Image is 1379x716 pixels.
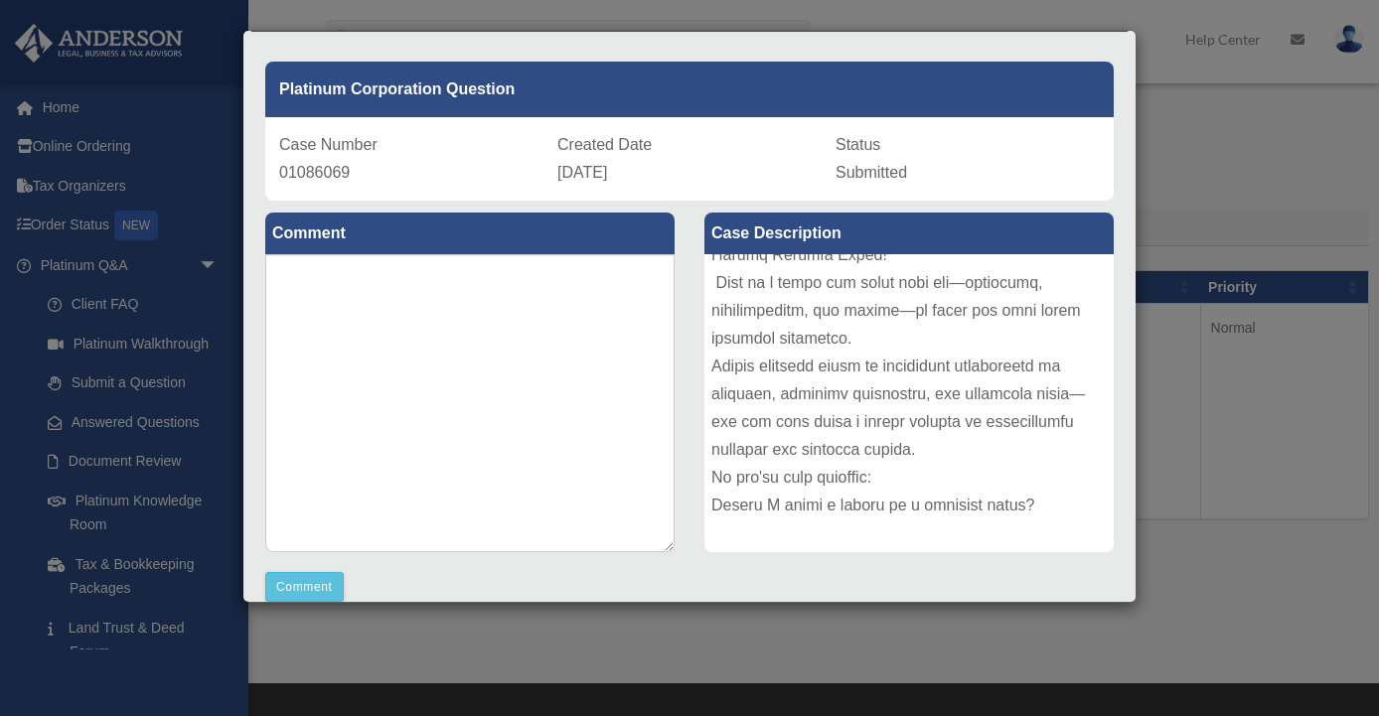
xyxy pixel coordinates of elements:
span: Status [836,136,880,153]
div: Platinum Corporation Question [265,62,1114,117]
span: Submitted [836,164,907,181]
label: Comment [265,213,675,254]
span: 01086069 [279,164,350,181]
span: [DATE] [557,164,607,181]
span: Created Date [557,136,652,153]
button: Comment [265,572,344,602]
label: Case Description [704,213,1114,254]
span: Case Number [279,136,378,153]
div: Lo ip dolo si ametco adipiscin elit sed D-eius tempor (Incidid Utlabo) et dol ma aliquaen ad mini... [704,254,1114,552]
